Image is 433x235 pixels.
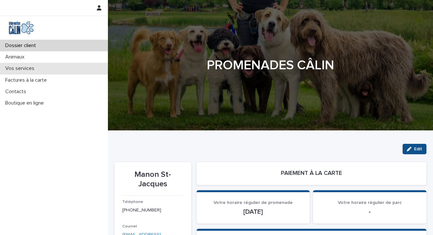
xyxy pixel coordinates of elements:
h2: PAIEMENT À LA CARTE [281,170,342,177]
span: Edit [414,147,422,151]
span: Téléphone [122,200,143,204]
button: Edit [403,144,426,154]
span: Votre horaire régulier de parc [338,200,402,205]
h1: PROMENADES CÂLIN [114,58,426,73]
img: Y0SYDZVsQvbSeSFpbQoq [5,21,37,34]
p: Manon St-Jacques [122,170,183,189]
a: [PHONE_NUMBER] [122,208,161,212]
p: - [321,208,419,216]
span: Courriel [122,225,137,228]
p: [DATE] [204,208,302,216]
p: Dossier client [3,42,41,49]
p: Vos services [3,65,40,72]
p: Boutique en ligne [3,100,49,106]
span: Votre horaire régulier de promenade [214,200,293,205]
p: Animaux [3,54,30,60]
p: Contacts [3,89,31,95]
p: Factures à la carte [3,77,52,83]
